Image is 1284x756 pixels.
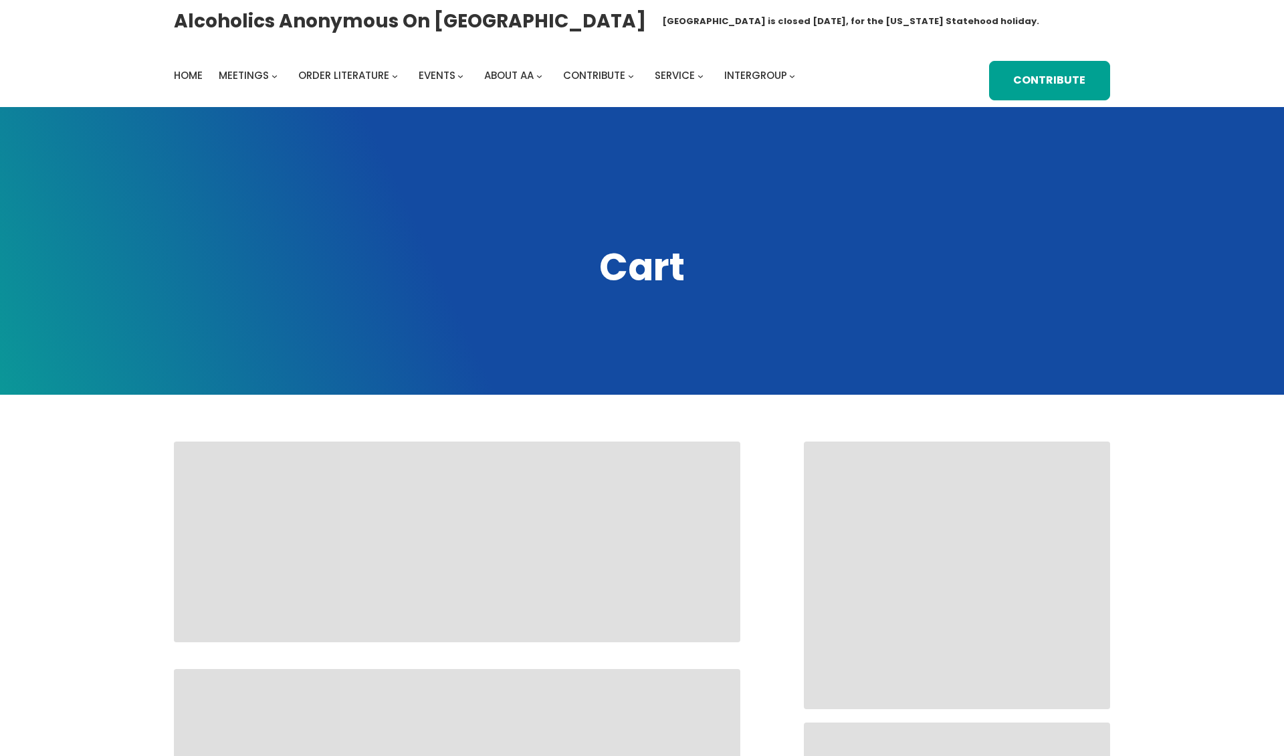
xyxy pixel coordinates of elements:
[419,68,455,82] span: Events
[219,68,269,82] span: Meetings
[698,73,704,79] button: Service submenu
[724,68,787,82] span: Intergroup
[662,15,1039,28] h1: [GEOGRAPHIC_DATA] is closed [DATE], for the [US_STATE] Statehood holiday.
[724,66,787,85] a: Intergroup
[174,66,800,85] nav: Intergroup
[484,66,534,85] a: About AA
[989,61,1110,100] a: Contribute
[298,68,389,82] span: Order Literature
[272,73,278,79] button: Meetings submenu
[219,66,269,85] a: Meetings
[563,68,625,82] span: Contribute
[563,66,625,85] a: Contribute
[536,73,542,79] button: About AA submenu
[655,68,695,82] span: Service
[457,73,463,79] button: Events submenu
[789,73,795,79] button: Intergroup submenu
[174,244,1110,292] h2: Cart
[392,73,398,79] button: Order Literature submenu
[484,68,534,82] span: About AA
[655,66,695,85] a: Service
[174,66,203,85] a: Home
[174,68,203,82] span: Home
[419,66,455,85] a: Events
[628,73,634,79] button: Contribute submenu
[174,5,646,37] a: Alcoholics Anonymous on [GEOGRAPHIC_DATA]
